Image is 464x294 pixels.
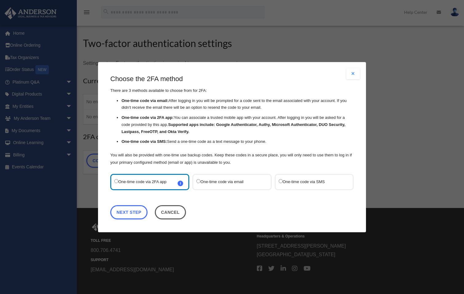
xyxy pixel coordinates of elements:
[121,122,345,134] strong: Supported apps include: Google Authenticator, Authy, Microsoft Authenticator, DUO Security, Lastp...
[196,179,200,183] input: One-time code via email
[114,178,179,186] label: One-time code via 2FA app
[114,179,118,183] input: One-time code via 2FA appi
[155,205,186,219] button: Close this dialog window
[121,139,167,144] strong: One-time code via SMS:
[121,97,354,111] li: After logging in you will be prompted for a code sent to the email associated with your account. ...
[346,68,360,79] button: Close modal
[121,115,174,120] strong: One-time code via 2FA app:
[110,151,354,166] p: You will also be provided with one-time use backup codes. Keep these codes in a secure place, you...
[110,205,147,219] a: Next Step
[121,138,354,145] li: Send a one-time code as a text message to your phone.
[279,179,283,183] input: One-time code via SMS
[196,178,261,186] label: One-time code via email
[279,178,344,186] label: One-time code via SMS
[121,114,354,135] li: You can associate a trusted mobile app with your account. After logging in you will be asked for ...
[178,180,183,186] span: i
[110,74,354,166] div: There are 3 methods available to choose from for 2FA:
[121,98,168,103] strong: One-time code via email:
[110,74,354,84] h3: Choose the 2FA method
